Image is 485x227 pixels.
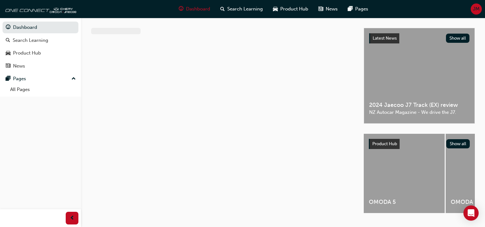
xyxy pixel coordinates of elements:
span: prev-icon [70,214,75,222]
a: Product HubShow all [369,139,470,149]
a: car-iconProduct Hub [268,3,313,16]
a: Search Learning [3,35,78,46]
button: Pages [3,73,78,85]
a: OMODA 5 [364,134,445,213]
button: Show all [446,139,470,148]
a: guage-iconDashboard [174,3,215,16]
a: news-iconNews [313,3,343,16]
div: Open Intercom Messenger [463,205,479,221]
span: Search Learning [227,5,263,13]
span: NZ Autocar Magazine - We drive the J7. [369,109,469,116]
span: search-icon [220,5,225,13]
span: News [326,5,338,13]
a: News [3,60,78,72]
a: Dashboard [3,22,78,33]
span: Dashboard [186,5,210,13]
div: Product Hub [13,49,41,57]
a: Latest NewsShow all [369,33,469,43]
img: oneconnect [3,3,76,15]
button: JM [471,3,482,15]
span: car-icon [6,50,10,56]
span: Product Hub [372,141,397,146]
span: up-icon [71,75,76,83]
span: Product Hub [280,5,308,13]
a: All Pages [8,85,78,94]
div: Search Learning [13,37,48,44]
div: News [13,62,25,70]
a: Product Hub [3,47,78,59]
span: Pages [355,5,368,13]
span: search-icon [6,38,10,43]
span: Latest News [373,36,397,41]
span: pages-icon [6,76,10,82]
span: guage-icon [179,5,183,13]
a: pages-iconPages [343,3,373,16]
span: OMODA 5 [369,198,440,206]
span: JM [473,5,480,13]
span: news-icon [6,63,10,69]
span: pages-icon [348,5,353,13]
button: DashboardSearch LearningProduct HubNews [3,20,78,73]
a: search-iconSearch Learning [215,3,268,16]
span: 2024 Jaecoo J7 Track (EX) review [369,101,469,109]
div: Pages [13,75,26,82]
span: guage-icon [6,25,10,30]
a: Latest NewsShow all2024 Jaecoo J7 Track (EX) reviewNZ Autocar Magazine - We drive the J7. [364,28,475,124]
button: Show all [446,34,470,43]
span: car-icon [273,5,278,13]
span: news-icon [318,5,323,13]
